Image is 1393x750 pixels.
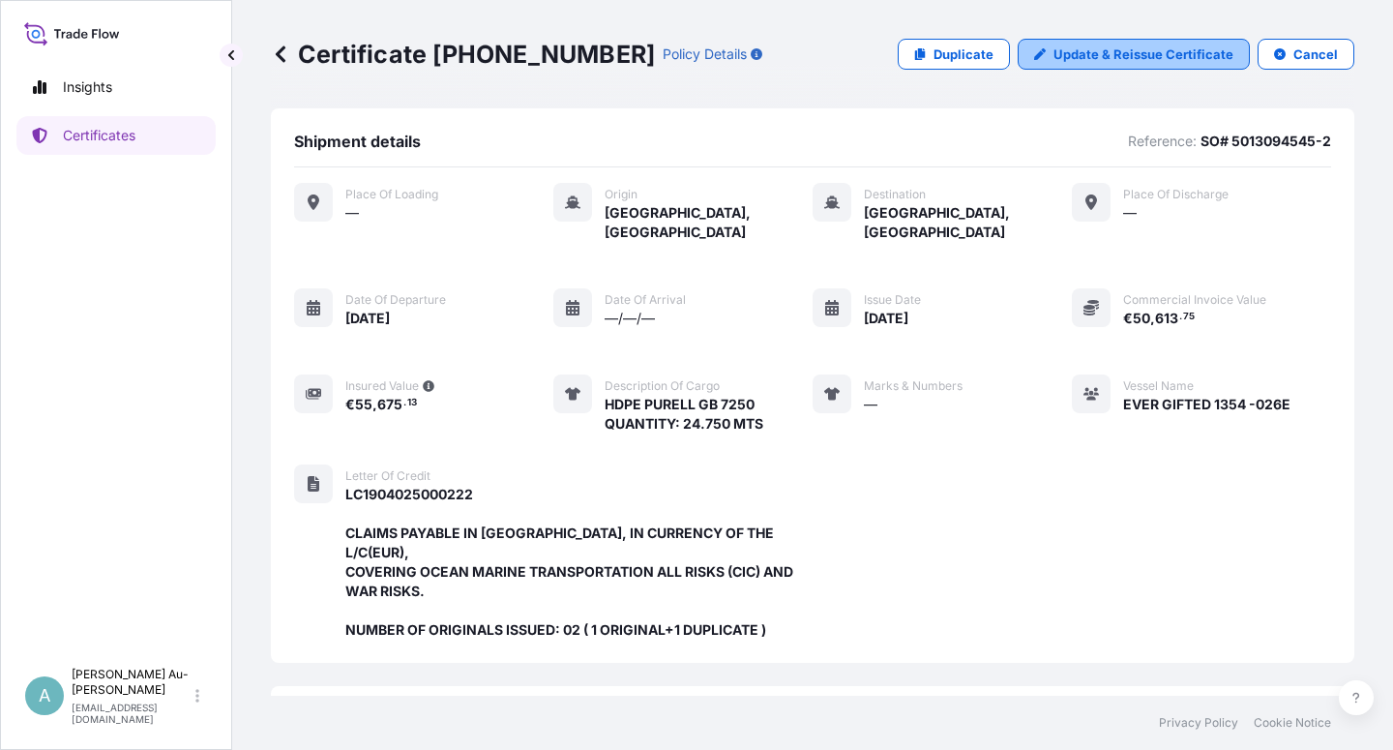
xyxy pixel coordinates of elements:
[663,45,747,64] p: Policy Details
[294,132,421,151] span: Shipment details
[345,398,355,411] span: €
[345,485,813,640] span: LC1904025000222 CLAIMS PAYABLE IN [GEOGRAPHIC_DATA], IN CURRENCY OF THE L/C(EUR), COVERING OCEAN ...
[345,378,419,394] span: Insured Value
[1159,715,1238,731] a: Privacy Policy
[864,292,921,308] span: Issue Date
[345,203,359,223] span: —
[864,309,908,328] span: [DATE]
[1293,45,1338,64] p: Cancel
[1183,314,1195,320] span: 75
[1123,292,1266,308] span: Commercial Invoice Value
[1258,39,1354,70] button: Cancel
[16,116,216,155] a: Certificates
[605,395,763,434] span: HDPE PURELL GB 7250 QUANTITY: 24.750 MTS
[1254,715,1331,731] a: Cookie Notice
[16,68,216,106] a: Insights
[39,686,50,705] span: A
[1155,312,1178,325] span: 613
[345,309,390,328] span: [DATE]
[864,395,877,414] span: —
[898,39,1010,70] a: Duplicate
[864,187,926,202] span: Destination
[605,309,655,328] span: —/—/—
[1133,312,1150,325] span: 50
[271,39,655,70] p: Certificate [PHONE_NUMBER]
[934,45,993,64] p: Duplicate
[345,468,430,484] span: Letter of Credit
[72,667,192,698] p: [PERSON_NAME] Au-[PERSON_NAME]
[1128,132,1197,151] p: Reference:
[1053,45,1233,64] p: Update & Reissue Certificate
[345,292,446,308] span: Date of departure
[1123,203,1137,223] span: —
[605,292,686,308] span: Date of arrival
[403,400,406,406] span: .
[864,378,963,394] span: Marks & Numbers
[63,77,112,97] p: Insights
[1123,395,1290,414] span: EVER GIFTED 1354 -026E
[355,398,372,411] span: 55
[605,378,720,394] span: Description of cargo
[377,398,402,411] span: 675
[372,398,377,411] span: ,
[63,126,135,145] p: Certificates
[864,203,1072,242] span: [GEOGRAPHIC_DATA], [GEOGRAPHIC_DATA]
[345,187,438,202] span: Place of Loading
[1200,132,1331,151] p: SO# 5013094545-2
[1150,312,1155,325] span: ,
[1018,39,1250,70] a: Update & Reissue Certificate
[1123,187,1229,202] span: Place of discharge
[605,187,637,202] span: Origin
[1123,312,1133,325] span: €
[1179,314,1182,320] span: .
[72,702,192,725] p: [EMAIL_ADDRESS][DOMAIN_NAME]
[605,203,813,242] span: [GEOGRAPHIC_DATA], [GEOGRAPHIC_DATA]
[1123,378,1194,394] span: Vessel Name
[407,400,417,406] span: 13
